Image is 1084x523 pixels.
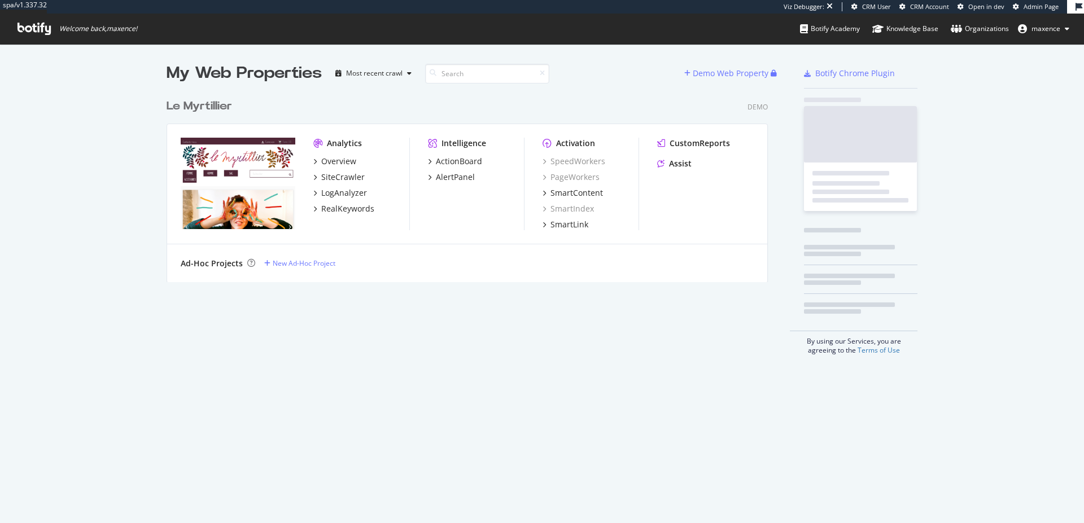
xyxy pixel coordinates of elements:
[425,64,549,83] input: Search
[657,158,692,169] a: Assist
[899,2,949,11] a: CRM Account
[428,172,475,183] a: AlertPanel
[313,203,374,214] a: RealKeywords
[181,138,295,229] img: lemyrtillier.fr
[872,23,938,34] div: Knowledge Base
[543,203,594,214] a: SmartIndex
[1013,2,1059,11] a: Admin Page
[693,68,768,79] div: Demo Web Property
[851,2,891,11] a: CRM User
[436,172,475,183] div: AlertPanel
[321,172,365,183] div: SiteCrawler
[543,219,588,230] a: SmartLink
[331,64,416,82] button: Most recent crawl
[442,138,486,149] div: Intelligence
[800,14,860,44] a: Botify Academy
[313,172,365,183] a: SiteCrawler
[684,64,771,82] button: Demo Web Property
[1009,20,1078,38] button: maxence
[858,345,900,355] a: Terms of Use
[556,138,595,149] div: Activation
[264,258,335,268] a: New Ad-Hoc Project
[951,23,1009,34] div: Organizations
[800,23,860,34] div: Botify Academy
[1024,2,1059,11] span: Admin Page
[346,70,403,77] div: Most recent crawl
[862,2,891,11] span: CRM User
[543,172,600,183] a: PageWorkers
[313,187,367,199] a: LogAnalyzer
[669,158,692,169] div: Assist
[321,187,367,199] div: LogAnalyzer
[59,24,137,33] span: Welcome back, maxence !
[804,68,895,79] a: Botify Chrome Plugin
[543,187,603,199] a: SmartContent
[327,138,362,149] div: Analytics
[167,98,237,115] a: Le Myrtillier
[748,102,768,112] div: Demo
[321,203,374,214] div: RealKeywords
[321,156,356,167] div: Overview
[428,156,482,167] a: ActionBoard
[1031,24,1060,33] span: maxence
[670,138,730,149] div: CustomReports
[968,2,1004,11] span: Open in dev
[550,187,603,199] div: SmartContent
[181,258,243,269] div: Ad-Hoc Projects
[550,219,588,230] div: SmartLink
[910,2,949,11] span: CRM Account
[951,14,1009,44] a: Organizations
[872,14,938,44] a: Knowledge Base
[784,2,824,11] div: Viz Debugger:
[657,138,730,149] a: CustomReports
[273,258,335,268] div: New Ad-Hoc Project
[167,98,232,115] div: Le Myrtillier
[815,68,895,79] div: Botify Chrome Plugin
[167,62,322,85] div: My Web Properties
[167,85,777,282] div: grid
[313,156,356,167] a: Overview
[436,156,482,167] div: ActionBoard
[958,2,1004,11] a: Open in dev
[684,68,771,78] a: Demo Web Property
[543,156,605,167] a: SpeedWorkers
[790,331,917,355] div: By using our Services, you are agreeing to the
